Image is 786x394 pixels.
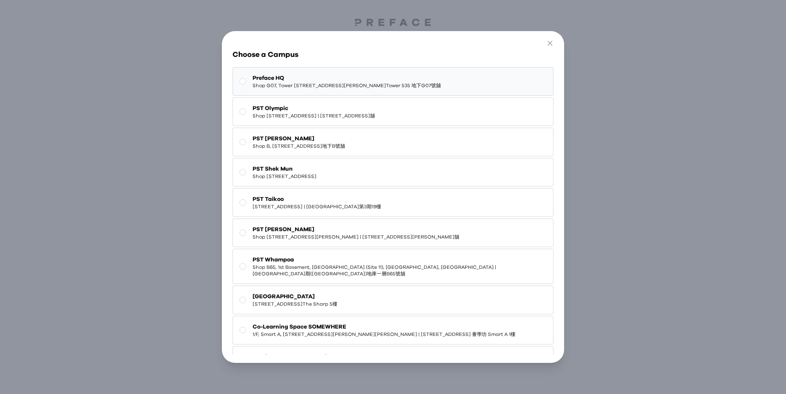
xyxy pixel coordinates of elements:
span: Co-Learning Space SOMEWHERE [253,323,515,331]
span: PST Shek Mun [253,165,316,173]
button: Preface HQShop G07, Tower [STREET_ADDRESS][PERSON_NAME]Tower 535 地下G07號舖 [233,67,553,96]
button: PST OlympicShop [STREET_ADDRESS] | [STREET_ADDRESS]舖 [233,97,553,126]
span: Shop [STREET_ADDRESS] [253,173,316,180]
span: PST [PERSON_NAME] [253,135,345,143]
span: 1/F, Smart A, [STREET_ADDRESS][PERSON_NAME][PERSON_NAME] | [STREET_ADDRESS] 薈學坊 Smart A 1樓 [253,331,515,338]
span: [STREET_ADDRESS] | [GEOGRAPHIC_DATA]第3期19樓 [253,203,381,210]
span: Preface HQ [253,74,441,82]
button: PST [PERSON_NAME]Shop B, [STREET_ADDRESS]地下B號舖 [233,128,553,156]
button: Co-Learning Space SOMEWHERE1/F, Smart A, [STREET_ADDRESS][PERSON_NAME][PERSON_NAME] | [STREET_ADD... [233,316,553,344]
span: Shop [STREET_ADDRESS] | [STREET_ADDRESS]舖 [253,113,375,119]
button: PST Shek MunShop [STREET_ADDRESS] [233,158,553,187]
button: PST WhampoaShop B65, 1st Basement, [GEOGRAPHIC_DATA] (Site 11), [GEOGRAPHIC_DATA], [GEOGRAPHIC_DA... [233,249,553,284]
span: PST Whampoa [253,256,546,264]
span: [GEOGRAPHIC_DATA] [253,293,337,301]
h3: Choose a Campus [233,49,553,61]
span: PST [GEOGRAPHIC_DATA] [253,353,546,361]
button: PST [GEOGRAPHIC_DATA]Em [GEOGRAPHIC_DATA], [STREET_ADDRESS][GEOGRAPHIC_DATA] | [STREET_ADDRESS][G... [233,346,553,381]
span: Shop G07, Tower [STREET_ADDRESS][PERSON_NAME]Tower 535 地下G07號舖 [253,82,441,89]
span: [STREET_ADDRESS]The Sharp 5樓 [253,301,337,307]
span: PST [PERSON_NAME] [253,225,459,234]
button: [GEOGRAPHIC_DATA][STREET_ADDRESS]The Sharp 5樓 [233,286,553,314]
button: PST Taikoo[STREET_ADDRESS] | [GEOGRAPHIC_DATA]第3期19樓 [233,188,553,217]
span: Shop [STREET_ADDRESS][PERSON_NAME] | [STREET_ADDRESS][PERSON_NAME]舖 [253,234,459,240]
span: Shop B65, 1st Basement, [GEOGRAPHIC_DATA] (Site 11), [GEOGRAPHIC_DATA], [GEOGRAPHIC_DATA] | [GEOG... [253,264,546,277]
span: PST Olympic [253,104,375,113]
span: PST Taikoo [253,195,381,203]
span: Shop B, [STREET_ADDRESS]地下B號舖 [253,143,345,149]
button: PST [PERSON_NAME]Shop [STREET_ADDRESS][PERSON_NAME] | [STREET_ADDRESS][PERSON_NAME]舖 [233,218,553,247]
